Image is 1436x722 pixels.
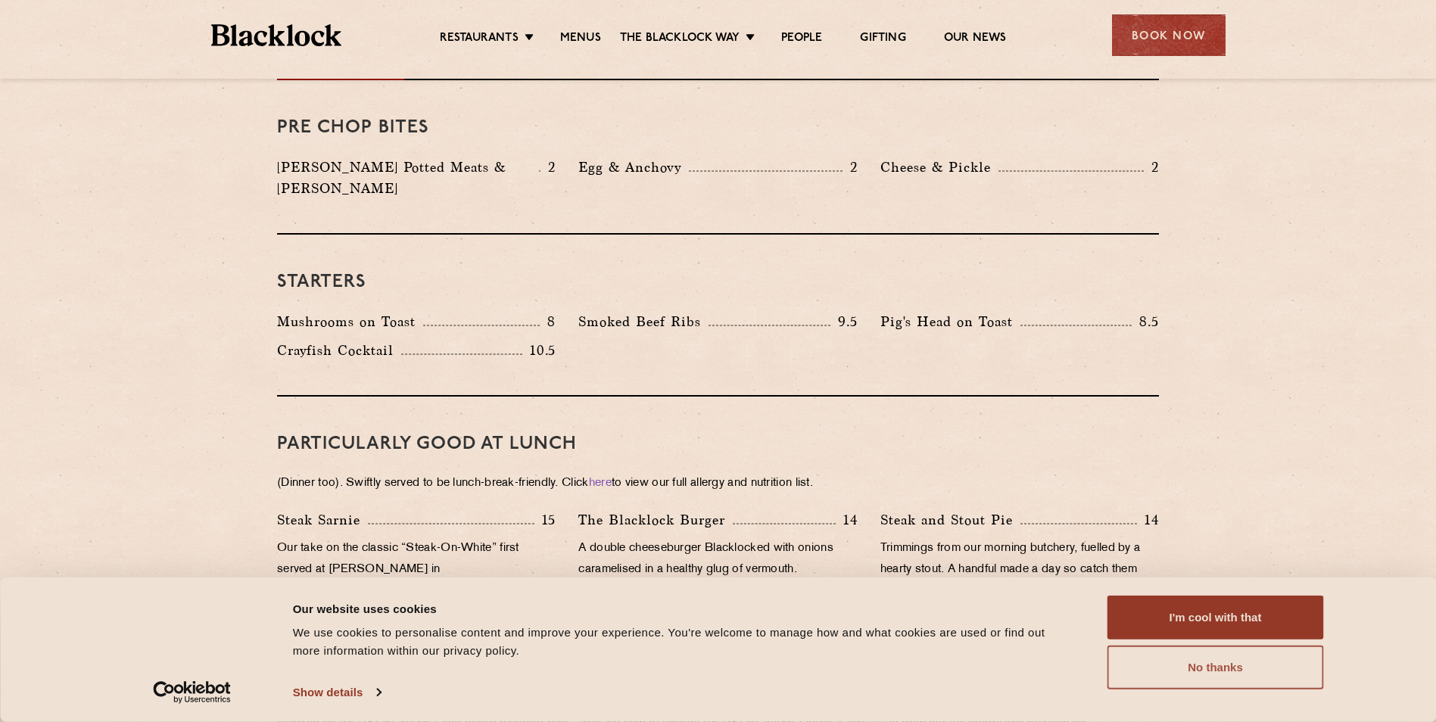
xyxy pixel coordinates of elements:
[534,510,556,530] p: 15
[880,509,1020,531] p: Steak and Stout Pie
[781,31,822,48] a: People
[540,157,556,177] p: 2
[843,157,858,177] p: 2
[620,31,740,48] a: The Blacklock Way
[540,312,556,331] p: 8
[277,157,539,199] p: [PERSON_NAME] Potted Meats & [PERSON_NAME]
[1112,14,1226,56] div: Book Now
[277,509,368,531] p: Steak Sarnie
[1137,510,1159,530] p: 14
[578,509,733,531] p: The Blacklock Burger
[211,24,342,46] img: BL_Textured_Logo-footer-cropped.svg
[440,31,519,48] a: Restaurants
[1107,596,1324,640] button: I'm cool with that
[293,681,381,704] a: Show details
[560,31,601,48] a: Menus
[944,31,1007,48] a: Our News
[277,340,401,361] p: Crayfish Cocktail
[578,157,689,178] p: Egg & Anchovy
[277,272,1159,292] h3: Starters
[589,478,612,489] a: here
[1144,157,1159,177] p: 2
[880,157,998,178] p: Cheese & Pickle
[880,311,1020,332] p: Pig's Head on Toast
[578,538,857,580] p: A double cheeseburger Blacklocked with onions caramelised in a healthy glug of vermouth.
[836,510,858,530] p: 14
[1107,646,1324,689] button: No thanks
[1132,312,1159,331] p: 8.5
[293,624,1073,660] div: We use cookies to personalise content and improve your experience. You're welcome to manage how a...
[578,311,709,332] p: Smoked Beef Ribs
[522,341,556,360] p: 10.5
[293,599,1073,618] div: Our website uses cookies
[860,31,905,48] a: Gifting
[277,311,423,332] p: Mushrooms on Toast
[830,312,858,331] p: 9.5
[277,434,1159,454] h3: PARTICULARLY GOOD AT LUNCH
[277,538,556,602] p: Our take on the classic “Steak-On-White” first served at [PERSON_NAME] in [GEOGRAPHIC_DATA] in [D...
[277,473,1159,494] p: (Dinner too). Swiftly served to be lunch-break-friendly. Click to view our full allergy and nutri...
[880,538,1159,602] p: Trimmings from our morning butchery, fuelled by a hearty stout. A handful made a day so catch the...
[126,681,258,704] a: Usercentrics Cookiebot - opens in a new window
[277,118,1159,138] h3: Pre Chop Bites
